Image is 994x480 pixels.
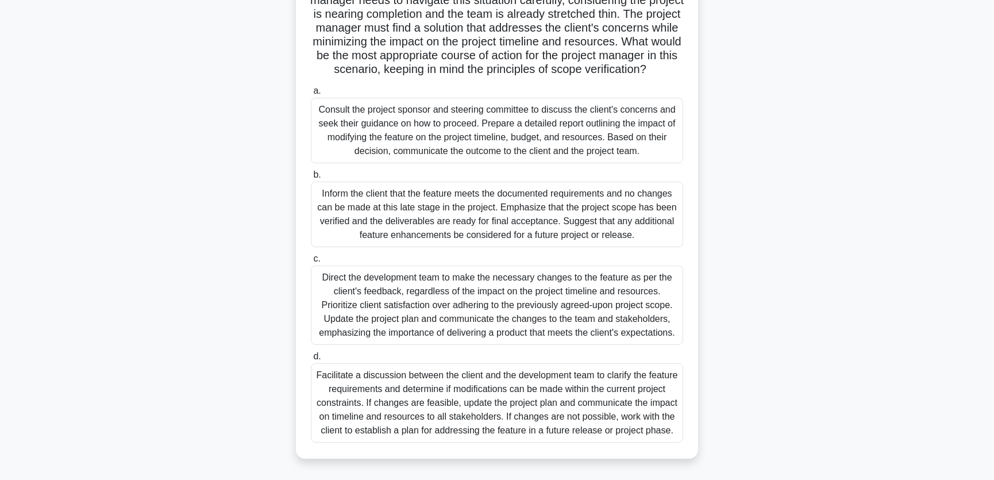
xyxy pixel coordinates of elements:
[313,86,321,95] span: a.
[311,266,683,345] div: Direct the development team to make the necessary changes to the feature as per the client's feed...
[311,182,683,247] div: Inform the client that the feature meets the documented requirements and no changes can be made a...
[313,254,320,263] span: c.
[313,170,321,179] span: b.
[311,98,683,163] div: Consult the project sponsor and steering committee to discuss the client's concerns and seek thei...
[311,363,683,443] div: Facilitate a discussion between the client and the development team to clarify the feature requir...
[313,351,321,361] span: d.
